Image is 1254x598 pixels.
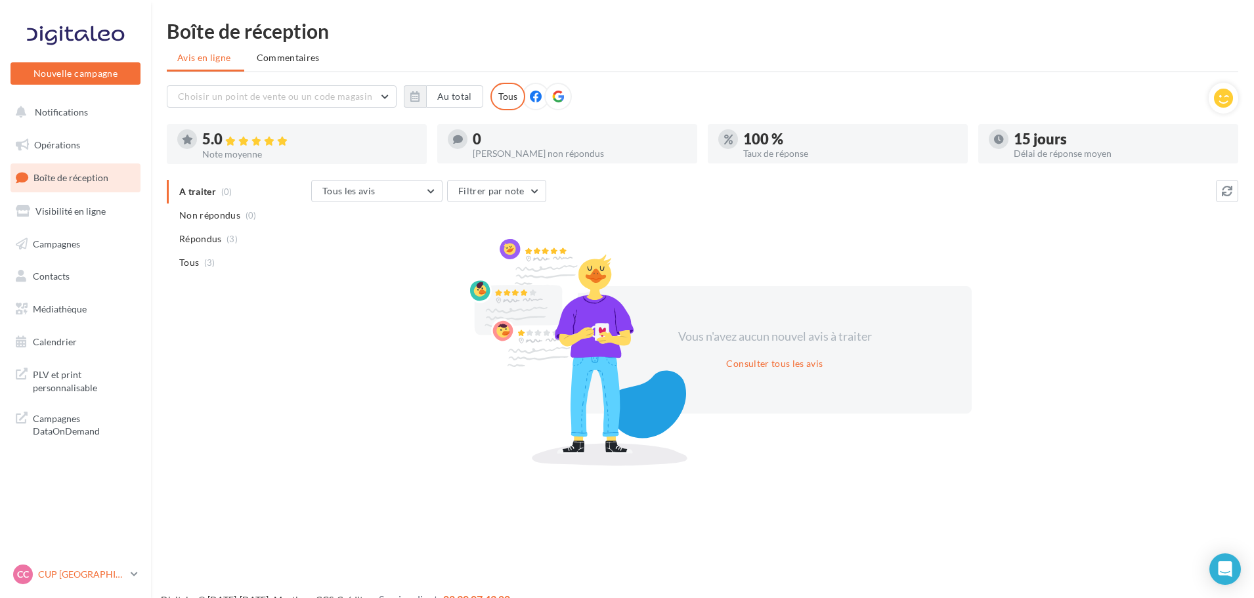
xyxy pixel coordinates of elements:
[33,238,80,249] span: Campagnes
[33,336,77,347] span: Calendrier
[202,150,416,159] div: Note moyenne
[17,568,29,581] span: CC
[179,232,222,246] span: Répondus
[179,256,199,269] span: Tous
[8,163,143,192] a: Boîte de réception
[721,356,828,372] button: Consulter tous les avis
[204,257,215,268] span: (3)
[8,328,143,356] a: Calendrier
[473,149,687,158] div: [PERSON_NAME] non répondus
[33,172,108,183] span: Boîte de réception
[167,85,397,108] button: Choisir un point de vente ou un code magasin
[167,21,1238,41] div: Boîte de réception
[227,234,238,244] span: (3)
[8,263,143,290] a: Contacts
[322,185,376,196] span: Tous les avis
[447,180,546,202] button: Filtrer par note
[202,132,416,147] div: 5.0
[311,180,443,202] button: Tous les avis
[662,328,888,345] div: Vous n'avez aucun nouvel avis à traiter
[743,149,957,158] div: Taux de réponse
[8,230,143,258] a: Campagnes
[8,404,143,443] a: Campagnes DataOnDemand
[473,132,687,146] div: 0
[1014,132,1228,146] div: 15 jours
[8,198,143,225] a: Visibilité en ligne
[404,85,483,108] button: Au total
[246,210,257,221] span: (0)
[490,83,525,110] div: Tous
[35,106,88,117] span: Notifications
[33,303,87,314] span: Médiathèque
[11,562,141,587] a: CC CUP [GEOGRAPHIC_DATA]
[8,131,143,159] a: Opérations
[33,366,135,394] span: PLV et print personnalisable
[1014,149,1228,158] div: Délai de réponse moyen
[743,132,957,146] div: 100 %
[1209,553,1241,585] div: Open Intercom Messenger
[426,85,483,108] button: Au total
[179,209,240,222] span: Non répondus
[35,205,106,217] span: Visibilité en ligne
[33,410,135,438] span: Campagnes DataOnDemand
[8,98,138,126] button: Notifications
[11,62,141,85] button: Nouvelle campagne
[257,51,320,64] span: Commentaires
[8,295,143,323] a: Médiathèque
[34,139,80,150] span: Opérations
[8,360,143,399] a: PLV et print personnalisable
[178,91,372,102] span: Choisir un point de vente ou un code magasin
[38,568,125,581] p: CUP [GEOGRAPHIC_DATA]
[33,270,70,282] span: Contacts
